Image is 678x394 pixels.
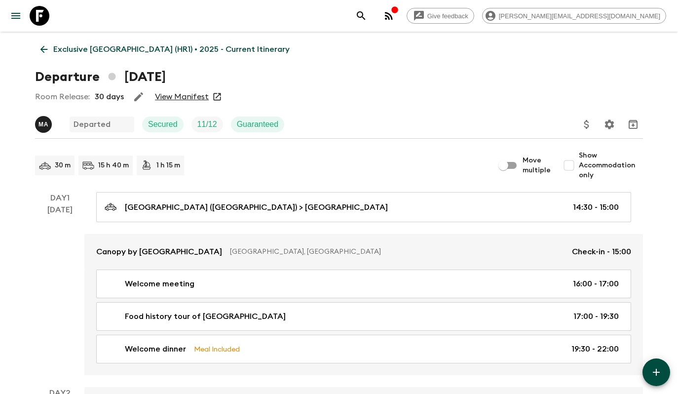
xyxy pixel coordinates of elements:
div: [DATE] [47,204,73,375]
a: Canopy by [GEOGRAPHIC_DATA][GEOGRAPHIC_DATA], [GEOGRAPHIC_DATA]Check-in - 15:00 [84,234,643,270]
p: Food history tour of [GEOGRAPHIC_DATA] [125,311,286,322]
p: 16:00 - 17:00 [573,278,619,290]
p: Welcome dinner [125,343,186,355]
span: [PERSON_NAME][EMAIL_ADDRESS][DOMAIN_NAME] [493,12,666,20]
button: search adventures [351,6,371,26]
a: [GEOGRAPHIC_DATA] ([GEOGRAPHIC_DATA]) > [GEOGRAPHIC_DATA]14:30 - 15:00 [96,192,631,222]
div: Trip Fill [191,117,223,132]
p: 30 days [95,91,124,103]
p: Check-in - 15:00 [572,246,631,258]
p: Canopy by [GEOGRAPHIC_DATA] [96,246,222,258]
span: Margareta Andrea Vrkljan [35,119,54,127]
p: Meal Included [194,344,240,355]
p: Guaranteed [237,118,279,130]
p: 1 h 15 m [156,160,180,170]
p: [GEOGRAPHIC_DATA], [GEOGRAPHIC_DATA] [230,247,564,257]
a: Food history tour of [GEOGRAPHIC_DATA]17:00 - 19:30 [96,302,631,331]
p: 11 / 12 [197,118,217,130]
p: Room Release: [35,91,90,103]
p: 15 h 40 m [98,160,129,170]
span: Show Accommodation only [579,151,643,180]
span: Give feedback [422,12,474,20]
p: Exclusive [GEOGRAPHIC_DATA] (HR1) • 2025 - Current Itinerary [53,43,290,55]
button: Archive (Completed, Cancelled or Unsynced Departures only) [623,115,643,134]
p: Welcome meeting [125,278,194,290]
p: Secured [148,118,178,130]
p: 19:30 - 22:00 [571,343,619,355]
button: Settings [600,115,619,134]
p: Day 1 [35,192,84,204]
p: [GEOGRAPHIC_DATA] ([GEOGRAPHIC_DATA]) > [GEOGRAPHIC_DATA] [125,201,388,213]
button: Update Price, Early Bird Discount and Costs [577,115,597,134]
a: Exclusive [GEOGRAPHIC_DATA] (HR1) • 2025 - Current Itinerary [35,39,295,59]
a: Welcome dinnerMeal Included19:30 - 22:00 [96,335,631,363]
p: 30 m [55,160,71,170]
button: menu [6,6,26,26]
p: Departed [74,118,111,130]
p: 14:30 - 15:00 [573,201,619,213]
div: Secured [142,117,184,132]
span: Move multiple [523,156,551,175]
a: View Manifest [155,92,209,102]
a: Give feedback [407,8,474,24]
p: 17:00 - 19:30 [573,311,619,322]
div: [PERSON_NAME][EMAIL_ADDRESS][DOMAIN_NAME] [482,8,666,24]
h1: Departure [DATE] [35,67,166,87]
a: Welcome meeting16:00 - 17:00 [96,270,631,298]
